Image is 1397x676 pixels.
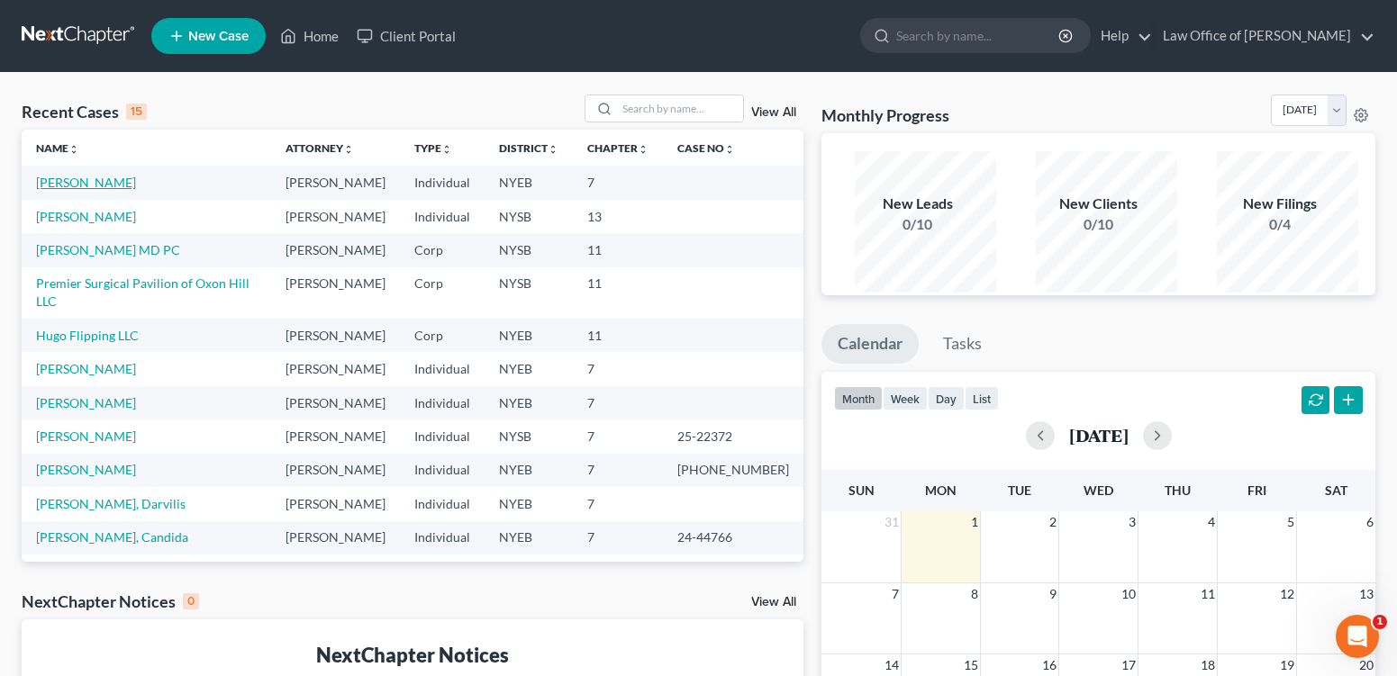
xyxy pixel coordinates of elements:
[271,386,400,419] td: [PERSON_NAME]
[485,487,573,520] td: NYEB
[271,554,400,588] td: [PERSON_NAME]
[36,428,136,444] a: [PERSON_NAME]
[663,454,803,487] td: [PHONE_NUMBER]
[855,194,981,214] div: New Leads
[271,233,400,266] td: [PERSON_NAME]
[22,590,199,612] div: NextChapter Notices
[573,454,663,487] td: 7
[36,242,180,257] a: [PERSON_NAME] MD PC
[36,462,136,477] a: [PERSON_NAME]
[36,175,136,190] a: [PERSON_NAME]
[965,386,999,410] button: list
[485,200,573,233] td: NYSB
[400,267,485,319] td: Corp
[587,141,649,155] a: Chapterunfold_more
[1357,654,1375,676] span: 20
[485,386,573,419] td: NYEB
[834,386,883,410] button: month
[548,144,558,155] i: unfold_more
[1154,20,1374,52] a: Law Office of [PERSON_NAME]
[677,141,735,155] a: Case Nounfold_more
[573,554,663,588] td: 7
[271,200,400,233] td: [PERSON_NAME]
[928,386,965,410] button: day
[1325,482,1347,498] span: Sat
[969,583,980,605] span: 8
[36,496,186,511] a: [PERSON_NAME], Darvilis
[271,454,400,487] td: [PERSON_NAME]
[485,419,573,453] td: NYSB
[883,511,901,533] span: 31
[1120,583,1138,605] span: 10
[36,395,136,410] a: [PERSON_NAME]
[1217,214,1343,235] div: 0/4
[1285,511,1296,533] span: 5
[271,521,400,554] td: [PERSON_NAME]
[1127,511,1138,533] span: 3
[1278,654,1296,676] span: 19
[400,454,485,487] td: Individual
[36,141,79,155] a: Nameunfold_more
[400,419,485,453] td: Individual
[400,319,485,352] td: Corp
[1120,654,1138,676] span: 17
[499,141,558,155] a: Districtunfold_more
[663,554,803,588] td: 24-36172
[962,654,980,676] span: 15
[1036,214,1162,235] div: 0/10
[343,144,354,155] i: unfold_more
[848,482,875,498] span: Sun
[271,419,400,453] td: [PERSON_NAME]
[1373,615,1387,629] span: 1
[400,352,485,385] td: Individual
[896,19,1061,52] input: Search by name...
[1069,426,1129,445] h2: [DATE]
[414,141,452,155] a: Typeunfold_more
[36,275,249,309] a: Premier Surgical Pavilion of Oxon Hill LLC
[271,352,400,385] td: [PERSON_NAME]
[400,521,485,554] td: Individual
[1357,583,1375,605] span: 13
[36,641,789,669] div: NextChapter Notices
[348,20,465,52] a: Client Portal
[573,487,663,520] td: 7
[1278,583,1296,605] span: 12
[271,166,400,199] td: [PERSON_NAME]
[1247,482,1266,498] span: Fri
[400,233,485,266] td: Corp
[925,482,957,498] span: Mon
[400,386,485,419] td: Individual
[485,454,573,487] td: NYEB
[1336,615,1379,658] iframe: Intercom live chat
[969,511,980,533] span: 1
[441,144,452,155] i: unfold_more
[183,593,199,609] div: 0
[22,101,147,122] div: Recent Cases
[1036,194,1162,214] div: New Clients
[485,267,573,319] td: NYSB
[271,487,400,520] td: [PERSON_NAME]
[36,529,188,545] a: [PERSON_NAME], Candida
[485,319,573,352] td: NYEB
[638,144,649,155] i: unfold_more
[573,521,663,554] td: 7
[36,328,139,343] a: Hugo Flipping LLC
[188,30,249,43] span: New Case
[400,554,485,588] td: Individual
[485,233,573,266] td: NYSB
[724,144,735,155] i: unfold_more
[271,20,348,52] a: Home
[1365,511,1375,533] span: 6
[821,104,949,126] h3: Monthly Progress
[1206,511,1217,533] span: 4
[400,166,485,199] td: Individual
[821,324,919,364] a: Calendar
[1040,654,1058,676] span: 16
[126,104,147,120] div: 15
[271,319,400,352] td: [PERSON_NAME]
[573,352,663,385] td: 7
[573,200,663,233] td: 13
[855,214,981,235] div: 0/10
[485,166,573,199] td: NYEB
[573,166,663,199] td: 7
